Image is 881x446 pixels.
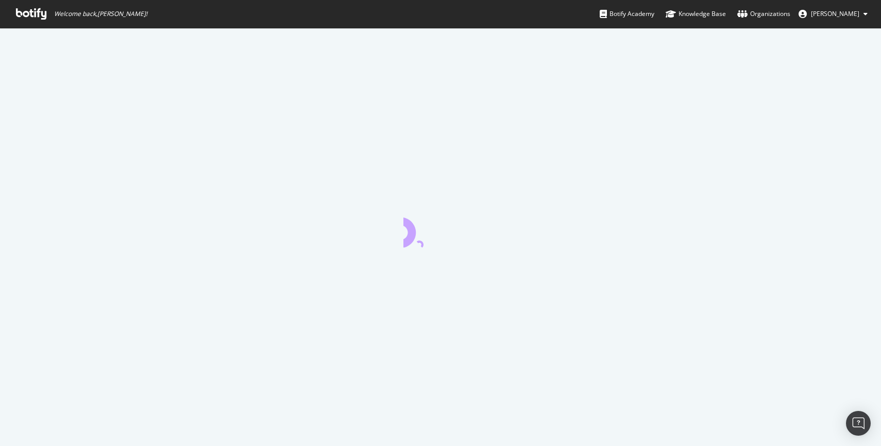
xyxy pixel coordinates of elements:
[666,9,726,19] div: Knowledge Base
[403,210,478,247] div: animation
[600,9,654,19] div: Botify Academy
[811,9,859,18] span: Vincent Flaceliere
[790,6,876,22] button: [PERSON_NAME]
[846,411,871,436] div: Open Intercom Messenger
[54,10,147,18] span: Welcome back, [PERSON_NAME] !
[737,9,790,19] div: Organizations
